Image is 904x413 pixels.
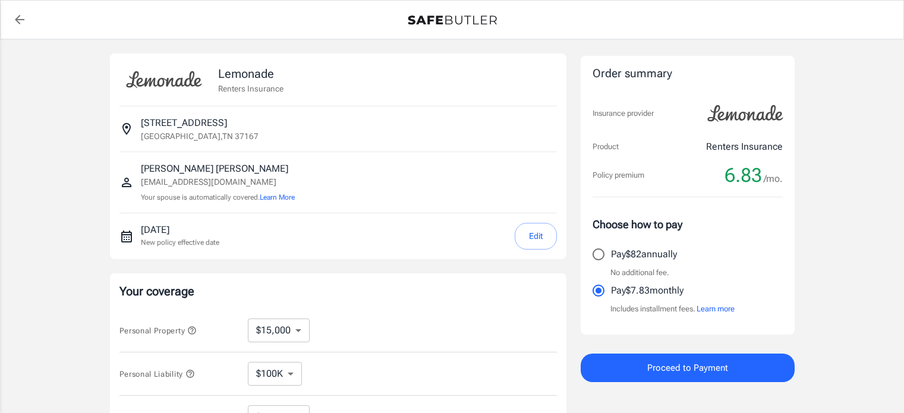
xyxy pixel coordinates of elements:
button: Edit [515,223,557,250]
p: New policy effective date [141,237,219,248]
button: Learn more [697,303,735,315]
div: Order summary [593,65,783,83]
img: Back to quotes [408,15,497,25]
button: Personal Property [119,323,197,338]
p: Product [593,141,619,153]
p: [STREET_ADDRESS] [141,116,227,130]
svg: Insured address [119,122,134,136]
img: Lemonade [701,97,790,130]
p: [EMAIL_ADDRESS][DOMAIN_NAME] [141,176,295,188]
p: Pay $7.83 monthly [611,283,683,298]
button: Proceed to Payment [581,354,795,382]
p: [PERSON_NAME] [PERSON_NAME] [141,162,295,176]
p: Lemonade [218,65,284,83]
span: /mo. [764,171,783,187]
span: Personal Liability [119,370,195,379]
button: Learn More [260,192,295,203]
p: No additional fee. [610,267,669,279]
p: [GEOGRAPHIC_DATA] , TN 37167 [141,130,259,142]
span: 6.83 [725,163,762,187]
span: Personal Property [119,326,197,335]
p: Choose how to pay [593,216,783,232]
p: Renters Insurance [706,140,783,154]
span: Proceed to Payment [647,360,728,376]
img: Lemonade [119,63,209,96]
p: Policy premium [593,169,644,181]
p: Your coverage [119,283,557,299]
a: back to quotes [8,8,32,31]
svg: Insured person [119,175,134,190]
p: Pay $82 annually [611,247,677,261]
svg: New policy start date [119,229,134,244]
p: Renters Insurance [218,83,284,94]
button: Personal Liability [119,367,195,381]
p: Insurance provider [593,108,654,119]
p: Your spouse is automatically covered. [141,192,295,203]
p: Includes installment fees. [610,303,735,315]
p: [DATE] [141,223,219,237]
